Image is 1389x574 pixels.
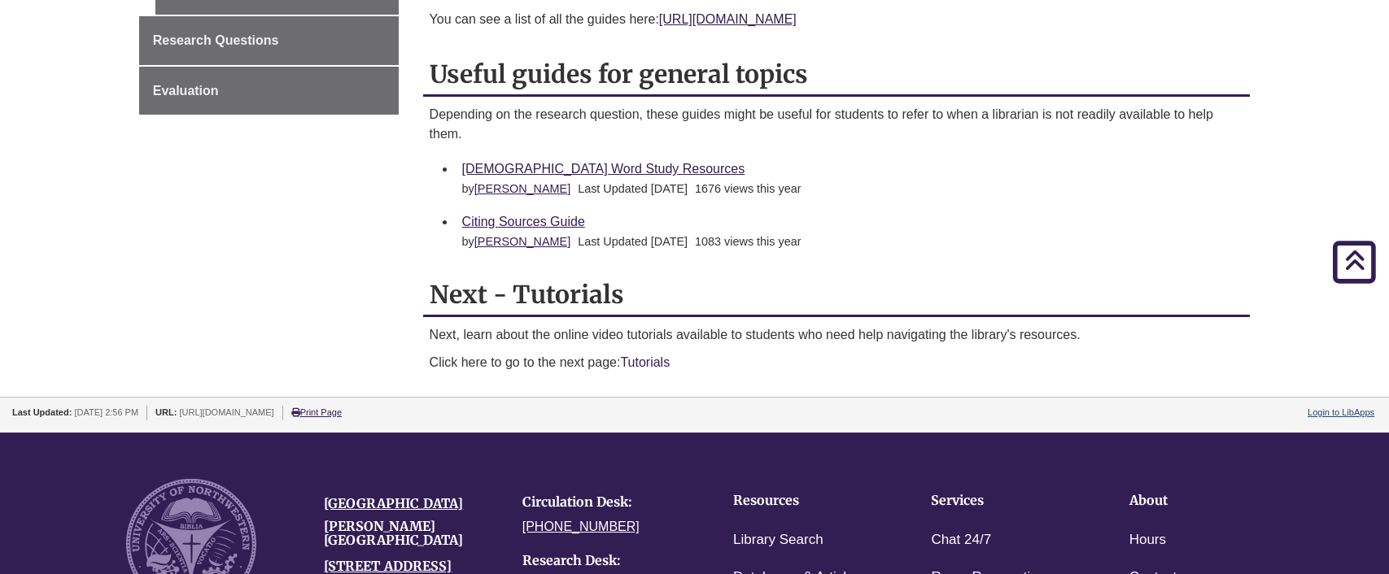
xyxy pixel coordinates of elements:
span: 1083 views this year [695,235,801,248]
a: Tutorials [620,355,670,369]
span: Last Updated [DATE] [578,182,688,195]
span: by [462,235,574,248]
a: Hours [1129,528,1166,552]
span: Last Updated [DATE] [578,235,688,248]
p: You can see a list of all the guides here: [430,10,1244,29]
a: Login to LibApps [1308,407,1374,417]
p: Depending on the research question, these guides might be useful for students to refer to when a ... [430,105,1244,144]
h4: Circulation Desk: [522,495,696,510]
a: Research Questions [139,16,399,65]
a: Citing Sources Guide [462,215,585,228]
a: Back to Top [1324,250,1385,272]
h2: Useful guides for general topics [423,54,1251,97]
h2: Next - Tutorials [423,274,1251,317]
span: Evaluation [153,84,219,98]
span: Research Questions [153,33,279,47]
span: [DATE] 2:56 PM [74,407,138,417]
span: [URL][DOMAIN_NAME] [180,407,274,417]
a: [PERSON_NAME] [474,182,570,195]
span: Last Updated: [12,407,72,417]
p: Click here to go to the next page: [430,353,1244,372]
h4: About [1129,494,1277,508]
h4: [PERSON_NAME][GEOGRAPHIC_DATA] [324,520,497,548]
h4: Resources [733,494,880,508]
a: Evaluation [139,67,399,115]
i: Print Page [291,408,300,417]
p: Next, learn about the online video tutorials available to students who need help navigating the l... [430,325,1244,345]
h4: Services [931,494,1078,508]
a: Library Search [733,528,823,552]
span: 1676 views this year [695,182,801,195]
a: Chat 24/7 [931,528,991,552]
a: [URL][DOMAIN_NAME] [659,12,797,26]
a: Print Page [291,407,342,417]
a: [PHONE_NUMBER] [522,520,640,533]
a: [PERSON_NAME] [474,235,570,248]
span: URL: [155,407,177,417]
h4: Research Desk: [522,554,696,568]
a: [DEMOGRAPHIC_DATA] Word Study Resources [462,162,745,176]
span: by [462,182,574,195]
a: [GEOGRAPHIC_DATA] [324,495,463,511]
